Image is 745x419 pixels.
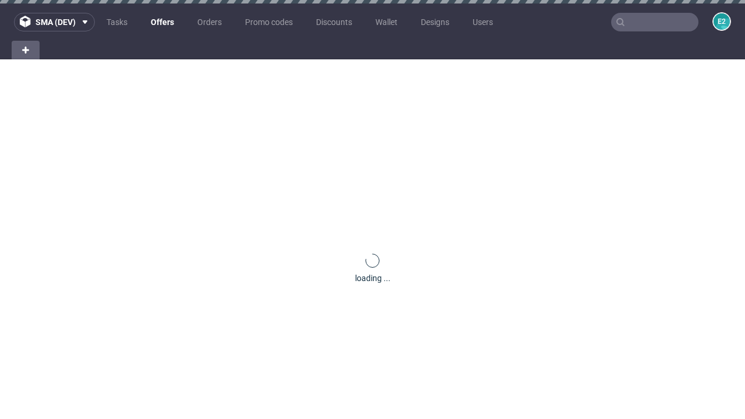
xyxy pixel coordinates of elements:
div: loading ... [355,272,391,284]
a: Tasks [100,13,134,31]
a: Designs [414,13,456,31]
a: Discounts [309,13,359,31]
button: sma (dev) [14,13,95,31]
a: Users [466,13,500,31]
span: sma (dev) [36,18,76,26]
a: Offers [144,13,181,31]
a: Wallet [368,13,405,31]
a: Promo codes [238,13,300,31]
figcaption: e2 [714,13,730,30]
a: Orders [190,13,229,31]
